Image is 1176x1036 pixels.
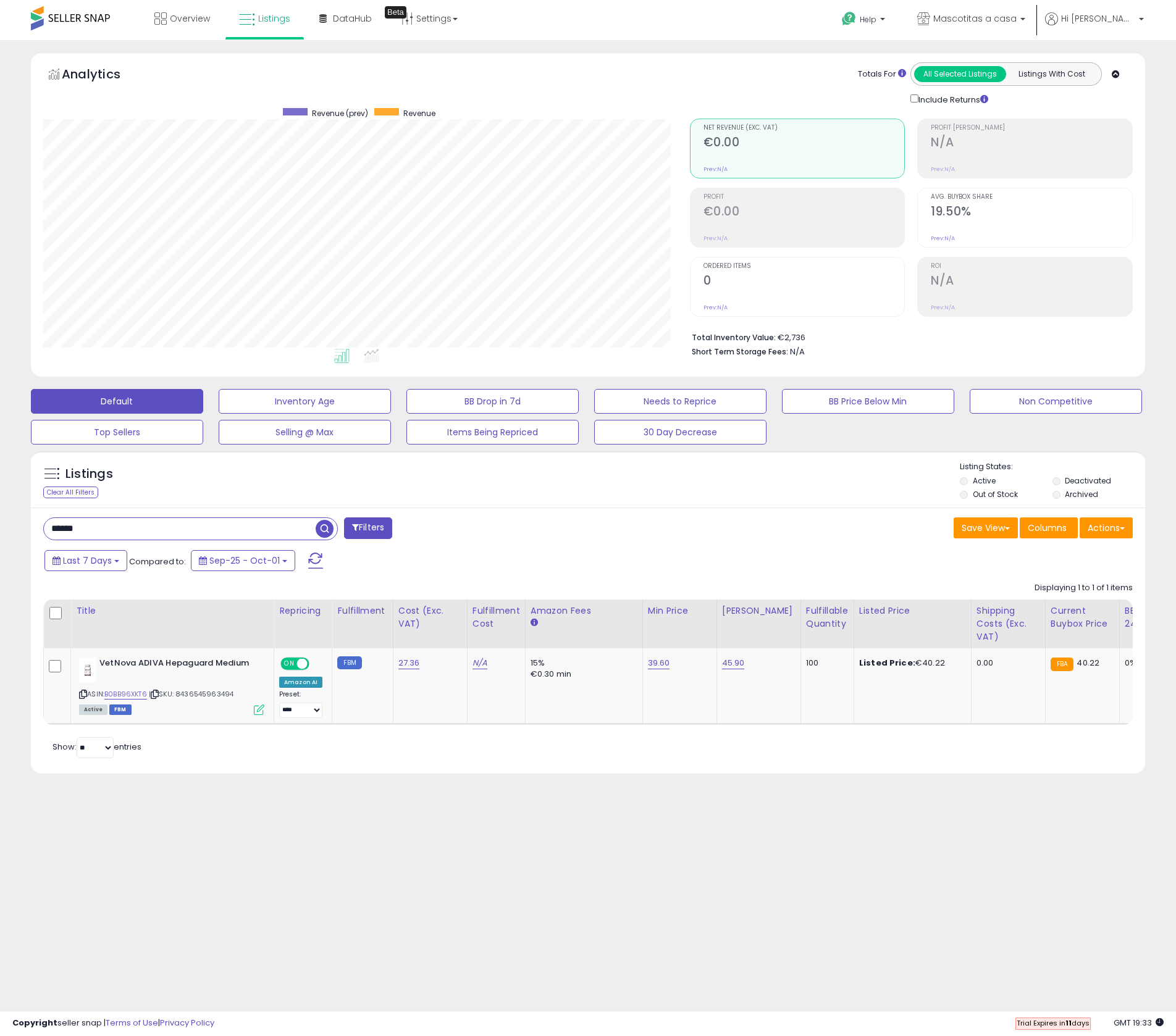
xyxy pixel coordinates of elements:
[901,92,1003,106] div: Include Returns
[931,165,955,173] small: Prev: N/A
[472,604,520,630] div: Fulfillment Cost
[973,475,996,486] label: Active
[191,550,295,571] button: Sep-25 - Oct-01
[1061,12,1135,25] span: Hi [PERSON_NAME]
[806,658,844,669] div: 100
[403,108,435,119] span: Revenue
[1051,658,1073,671] small: FBA
[472,657,487,669] a: N/A
[129,556,186,567] span: Compared to:
[1051,604,1114,630] div: Current Buybox Price
[31,389,203,414] button: Default
[931,135,1132,152] h2: N/A
[398,604,462,630] div: Cost (Exc. VAT)
[703,274,905,290] h2: 0
[976,604,1040,643] div: Shipping Costs (Exc. VAT)
[1080,517,1133,538] button: Actions
[976,658,1036,669] div: 0.00
[806,604,849,630] div: Fulfillable Quantity
[531,617,538,629] small: Amazon Fees.
[931,125,1132,132] span: Profit [PERSON_NAME]
[648,657,670,669] a: 39.60
[973,489,1018,499] label: Out of Stock
[859,604,966,617] div: Listed Price
[722,657,745,669] a: 45.90
[279,677,322,688] div: Amazon AI
[1006,66,1098,82] button: Listings With Cost
[931,304,955,311] small: Prev: N/A
[594,420,766,445] button: 30 Day Decrease
[692,332,776,343] b: Total Inventory Value:
[703,304,728,311] small: Prev: N/A
[1125,658,1165,669] div: 0%
[858,69,906,80] div: Totals For
[279,604,327,617] div: Repricing
[790,346,805,357] span: N/A
[52,741,141,753] span: Show: entries
[531,669,633,680] div: €0.30 min
[859,658,962,669] div: €40.22
[385,6,406,19] div: Tooltip anchor
[954,517,1018,538] button: Save View
[860,14,876,25] span: Help
[722,604,796,617] div: [PERSON_NAME]
[931,263,1132,270] span: ROI
[79,704,107,715] span: All listings currently available for purchase on Amazon
[109,704,132,715] span: FBM
[933,12,1017,25] span: Mascotitas a casa
[79,658,96,682] img: 21HFDi1+-nL._SL40_.jpg
[648,604,712,617] div: Min Price
[337,656,361,669] small: FBM
[931,204,1132,221] h2: 19.50%
[703,135,905,152] h2: €0.00
[63,554,112,567] span: Last 7 Days
[1020,517,1078,538] button: Columns
[914,66,1006,82] button: All Selected Listings
[44,550,127,571] button: Last 7 Days
[703,263,905,270] span: Ordered Items
[99,658,250,672] b: VetNova ADIVA Hepaguard Medium
[692,329,1124,344] li: €2,736
[692,346,788,357] b: Short Term Storage Fees:
[782,389,954,414] button: BB Price Below Min
[282,659,297,669] span: ON
[1125,604,1170,630] div: BB Share 24h.
[832,2,897,40] a: Help
[398,657,420,669] a: 27.36
[859,657,915,669] b: Listed Price:
[531,604,637,617] div: Amazon Fees
[258,12,290,25] span: Listings
[76,604,269,617] div: Title
[1077,657,1099,669] span: 40.22
[703,165,728,173] small: Prev: N/A
[308,659,327,669] span: OFF
[960,461,1145,473] p: Listing States:
[406,389,579,414] button: BB Drop in 7d
[1045,12,1144,40] a: Hi [PERSON_NAME]
[79,658,264,714] div: ASIN:
[344,517,392,539] button: Filters
[337,604,387,617] div: Fulfillment
[703,194,905,201] span: Profit
[279,690,322,718] div: Preset:
[1065,489,1098,499] label: Archived
[841,11,857,27] i: Get Help
[219,389,391,414] button: Inventory Age
[149,689,233,699] span: | SKU: 8436545963494
[62,65,145,86] h5: Analytics
[219,420,391,445] button: Selling @ Max
[1065,475,1111,486] label: Deactivated
[931,235,955,242] small: Prev: N/A
[43,487,98,498] div: Clear All Filters
[531,658,633,669] div: 15%
[406,420,579,445] button: Items Being Repriced
[65,466,113,483] h5: Listings
[31,420,203,445] button: Top Sellers
[1035,582,1133,594] div: Displaying 1 to 1 of 1 items
[931,274,1132,290] h2: N/A
[703,235,728,242] small: Prev: N/A
[931,194,1132,201] span: Avg. Buybox Share
[104,689,147,700] a: B0BB96XKT6
[703,204,905,221] h2: €0.00
[333,12,372,25] span: DataHub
